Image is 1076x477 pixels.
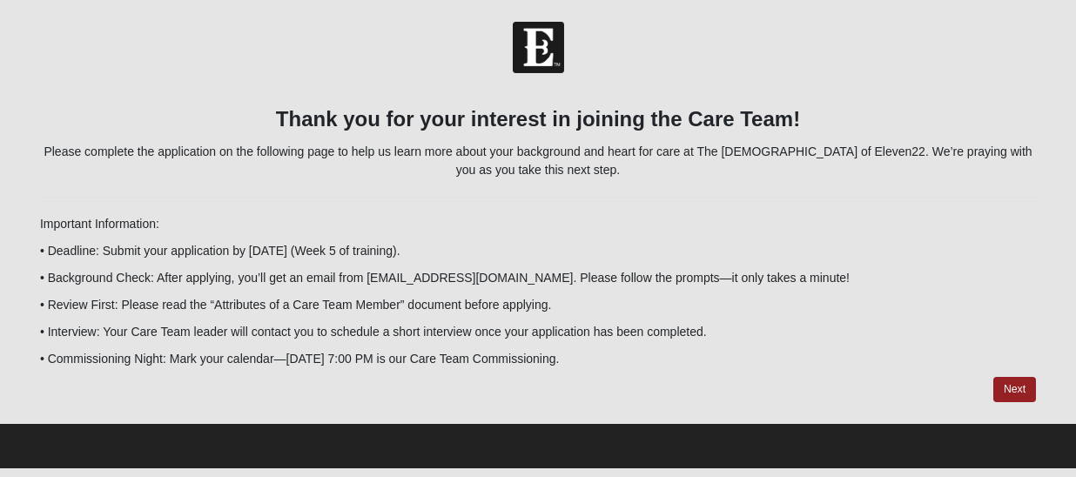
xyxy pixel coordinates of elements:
[40,242,1036,260] p: • Deadline: Submit your application by [DATE] (Week 5 of training).
[993,377,1036,402] a: Next
[40,143,1036,179] p: Please complete the application on the following page to help us learn more about your background...
[40,217,159,231] span: Important Information:
[40,296,1036,314] p: • Review First: Please read the “Attributes of a Care Team Member” document before applying.
[40,350,1036,368] p: • Commissioning Night: Mark your calendar—[DATE] 7:00 PM is our Care Team Commissioning.
[513,22,564,73] img: Church of Eleven22 Logo
[40,269,1036,287] p: • Background Check: After applying, you’ll get an email from [EMAIL_ADDRESS][DOMAIN_NAME]. Please...
[40,323,1036,341] p: • Interview: Your Care Team leader will contact you to schedule a short interview once your appli...
[40,107,1036,132] h3: Thank you for your interest in joining the Care Team!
